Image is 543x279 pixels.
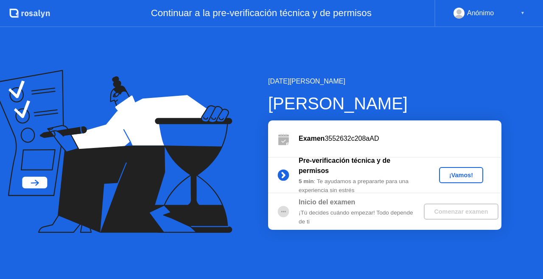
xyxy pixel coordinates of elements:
div: ¡Vamos! [442,172,480,179]
button: ¡Vamos! [439,167,483,183]
div: ¡Tú decides cuándo empezar! Todo depende de ti [299,209,421,226]
div: Comenzar examen [427,208,495,215]
b: Examen [299,135,325,142]
b: Pre-verificación técnica y de permisos [299,157,390,174]
div: [PERSON_NAME] [268,91,501,116]
div: ▼ [521,8,525,19]
div: Anónimo [467,8,494,19]
button: Comenzar examen [424,204,498,220]
div: [DATE][PERSON_NAME] [268,76,501,86]
b: Inicio del examen [299,198,355,206]
div: 3552632c208aAD [299,134,501,144]
b: 5 min [299,178,314,184]
div: : Te ayudamos a prepararte para una experiencia sin estrés [299,177,421,195]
